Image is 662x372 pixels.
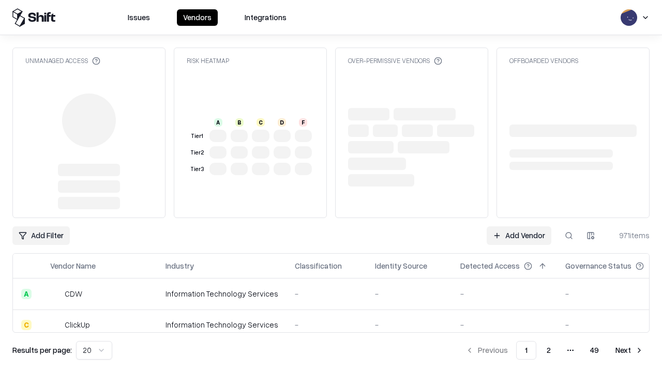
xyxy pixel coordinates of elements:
button: Next [609,341,650,360]
button: Add Filter [12,226,70,245]
div: 971 items [608,230,650,241]
img: CDW [50,289,61,299]
div: - [565,288,660,299]
div: A [214,118,222,127]
div: C [257,118,265,127]
div: - [460,288,549,299]
a: Add Vendor [487,226,551,245]
div: Identity Source [375,260,427,271]
div: Tier 1 [189,132,205,141]
div: - [375,288,444,299]
div: Classification [295,260,342,271]
div: Detected Access [460,260,520,271]
div: B [235,118,244,127]
div: Risk Heatmap [187,56,229,65]
div: Governance Status [565,260,631,271]
div: - [375,319,444,330]
div: Over-Permissive Vendors [348,56,442,65]
div: - [460,319,549,330]
div: Unmanaged Access [25,56,100,65]
div: Tier 3 [189,165,205,174]
div: Information Technology Services [165,319,278,330]
div: - [565,319,660,330]
div: Information Technology Services [165,288,278,299]
div: - [295,288,358,299]
img: ClickUp [50,320,61,330]
div: Offboarded Vendors [509,56,578,65]
button: 1 [516,341,536,360]
div: A [21,289,32,299]
nav: pagination [459,341,650,360]
div: Industry [165,260,194,271]
div: - [295,319,358,330]
button: Vendors [177,9,218,26]
div: ClickUp [65,319,90,330]
button: Integrations [238,9,293,26]
div: Vendor Name [50,260,96,271]
div: C [21,320,32,330]
div: F [299,118,307,127]
div: CDW [65,288,82,299]
button: Issues [122,9,156,26]
p: Results per page: [12,345,72,355]
div: Tier 2 [189,148,205,157]
div: D [278,118,286,127]
button: 49 [582,341,607,360]
button: 2 [538,341,559,360]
